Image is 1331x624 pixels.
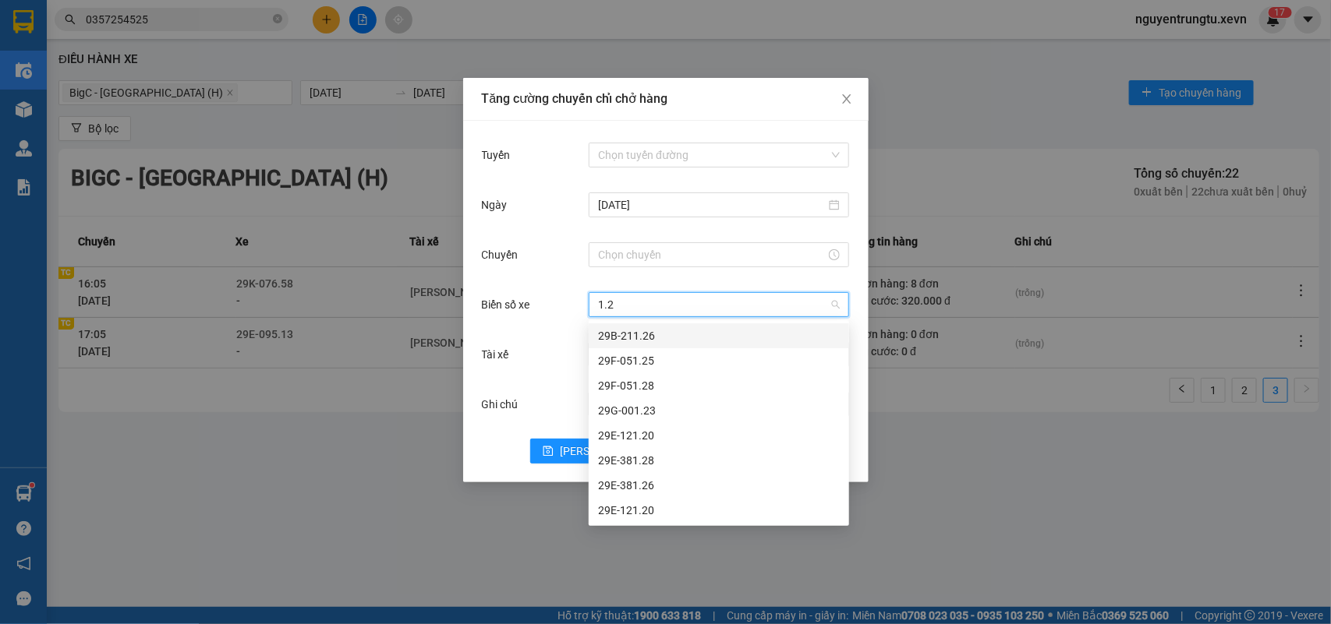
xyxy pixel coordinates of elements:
[482,298,538,311] label: Biển số xe
[589,448,849,473] div: 29E-381.28
[598,246,826,263] input: Chuyến
[841,93,853,105] span: close
[19,19,97,97] img: logo.jpg
[19,113,150,139] b: GỬI : VP BigC
[482,348,517,361] label: Tài xế
[598,427,840,444] div: 29E-121.20
[589,498,849,523] div: 29E-121.20
[589,373,849,398] div: 29F-051.28
[598,327,840,344] div: 29B-211.26
[482,199,515,211] label: Ngày
[589,348,849,373] div: 29F-051.25
[146,38,652,58] li: Số 10 ngõ 15 Ngọc Hồi, Q.[PERSON_NAME], [GEOGRAPHIC_DATA]
[598,293,829,316] input: Biển số xe
[482,149,519,161] label: Tuyến
[598,196,826,213] input: Ngày
[598,402,840,419] div: 29G-001.23
[589,423,849,448] div: 29E-121.20
[543,446,554,458] span: save
[598,477,840,494] div: 29E-381.26
[530,439,656,464] button: save[PERSON_NAME]
[482,90,850,108] div: Tăng cường chuyến chỉ chở hàng
[598,377,840,394] div: 29F-051.28
[598,452,840,469] div: 29E-381.28
[589,473,849,498] div: 29E-381.26
[598,502,840,519] div: 29E-121.20
[482,249,526,261] label: Chuyến
[146,58,652,77] li: Hotline: 19001155
[482,398,526,411] label: Ghi chú
[825,78,869,122] button: Close
[589,398,849,423] div: 29G-001.23
[598,352,840,369] div: 29F-051.25
[589,323,849,348] div: 29B-211.26
[560,442,643,460] span: [PERSON_NAME]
